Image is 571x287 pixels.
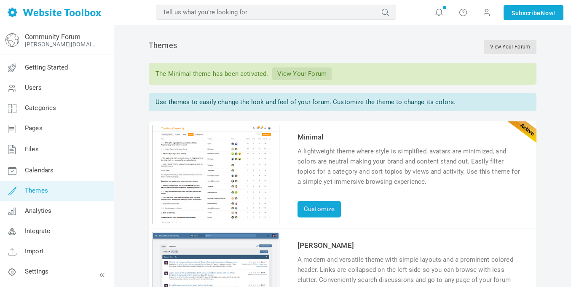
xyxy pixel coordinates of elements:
a: [PERSON_NAME] [298,241,354,249]
input: Tell us what you're looking for [156,5,396,20]
a: View Your Forum [484,40,536,54]
a: Community Forum [25,33,80,41]
span: Files [25,145,39,153]
span: Now! [541,8,555,18]
a: SubscribeNow! [504,5,563,20]
span: Import [25,247,44,255]
span: Calendars [25,166,54,174]
span: Users [25,84,42,91]
span: Settings [25,268,48,275]
span: Themes [25,187,48,194]
img: globe-icon.png [5,33,19,47]
div: Themes [149,40,536,54]
td: Minimal [295,130,524,144]
span: Categories [25,104,56,112]
a: View Your Forum [272,67,332,80]
a: Customize theme [153,217,279,225]
span: Getting Started [25,64,68,71]
span: Analytics [25,207,51,215]
div: Use themes to easily change the look and feel of your forum. Customize the theme to change its co... [149,93,536,111]
a: Customize [298,201,341,217]
span: The Minimal theme has been activated. [155,70,268,78]
span: Integrate [25,227,50,235]
img: minimal_thumb.jpg [153,126,279,223]
span: Pages [25,124,43,132]
a: [PERSON_NAME][DOMAIN_NAME] [25,41,98,48]
div: A lightweight theme where style is simplified, avatars are minimized, and colors are neutral maki... [298,146,522,187]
